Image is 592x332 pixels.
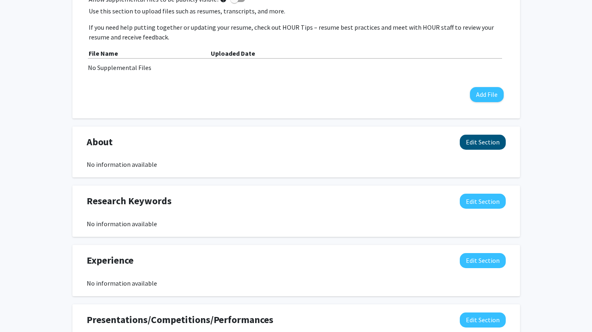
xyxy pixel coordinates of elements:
button: Edit Experience [460,253,506,268]
div: No information available [87,278,506,288]
p: If you need help putting together or updating your resume, check out HOUR Tips – resume best prac... [89,22,504,42]
div: No information available [87,219,506,229]
span: About [87,135,113,149]
b: Uploaded Date [211,49,255,57]
button: Edit Research Keywords [460,194,506,209]
button: Add File [470,87,504,102]
b: File Name [89,49,118,57]
span: Research Keywords [87,194,172,208]
iframe: Chat [6,295,35,326]
span: Presentations/Competitions/Performances [87,312,273,327]
button: Edit About [460,135,506,150]
div: No information available [87,159,506,169]
button: Edit Presentations/Competitions/Performances [460,312,506,328]
span: Experience [87,253,133,268]
p: Use this section to upload files such as resumes, transcripts, and more. [89,6,504,16]
div: No Supplemental Files [88,63,505,72]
